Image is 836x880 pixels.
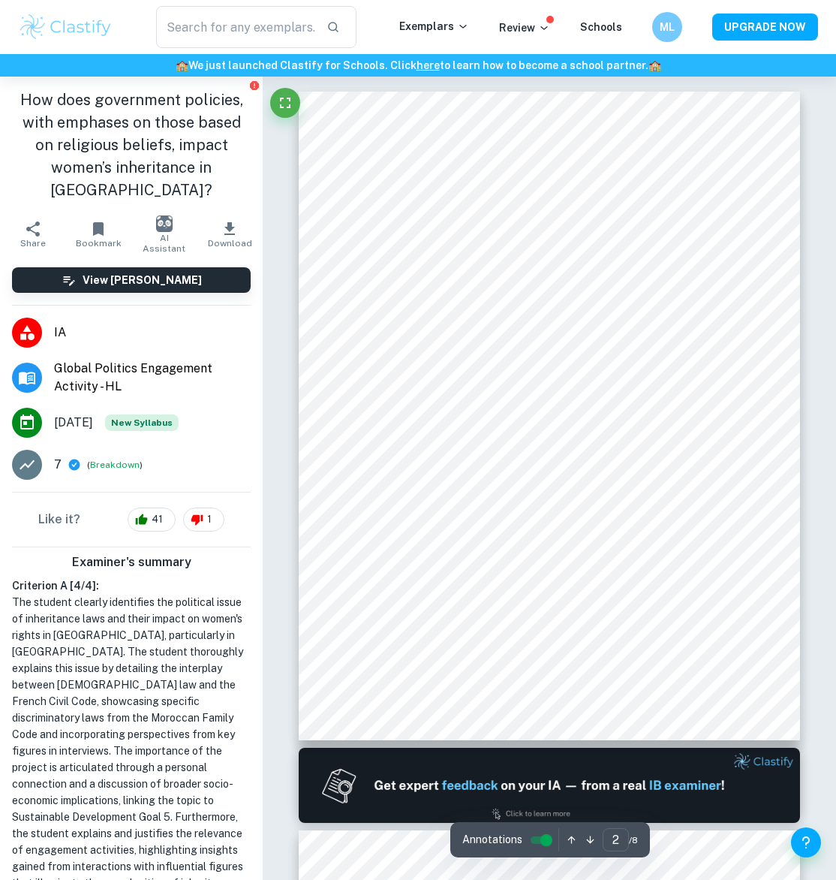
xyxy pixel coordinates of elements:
span: / 8 [629,833,638,847]
div: Starting from the May 2026 session, the Global Politics Engagement Activity requirements have cha... [105,414,179,431]
h1: How does government policies, with emphases on those based on religious beliefs, impact women’s i... [12,89,251,201]
div: 41 [128,508,176,532]
span: New Syllabus [105,414,179,431]
span: Global Politics Engagement Activity - HL [54,360,251,396]
h6: ML [659,19,676,35]
button: ML [652,12,682,42]
input: Search for any exemplars... [156,6,314,48]
span: 41 [143,512,171,527]
span: Bookmark [76,238,122,249]
button: View [PERSON_NAME] [12,267,251,293]
h6: Like it? [38,511,80,529]
button: Download [197,213,263,255]
span: 🏫 [176,59,188,71]
span: ( ) [87,458,143,472]
img: Ad [299,748,800,823]
span: IA [54,324,251,342]
span: [DATE] [54,414,93,432]
button: Breakdown [90,458,140,472]
button: Bookmark [66,213,132,255]
button: Help and Feedback [791,827,821,857]
button: AI Assistant [131,213,197,255]
span: Annotations [462,832,522,848]
p: 7 [54,456,62,474]
h6: View [PERSON_NAME] [83,272,202,288]
span: AI Assistant [140,233,188,254]
h6: We just launched Clastify for Schools. Click to learn how to become a school partner. [3,57,833,74]
p: Review [499,20,550,36]
span: Share [20,238,46,249]
span: 1 [199,512,220,527]
span: Download [208,238,252,249]
a: Schools [580,21,622,33]
h6: Criterion A [ 4 / 4 ]: [12,577,251,594]
button: UPGRADE NOW [712,14,818,41]
button: Report issue [248,80,260,91]
div: 1 [183,508,224,532]
p: Exemplars [399,18,469,35]
img: Clastify logo [18,12,113,42]
span: 🏫 [648,59,661,71]
img: AI Assistant [156,215,173,232]
a: here [416,59,440,71]
button: Fullscreen [270,88,300,118]
h6: Examiner's summary [6,553,257,571]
